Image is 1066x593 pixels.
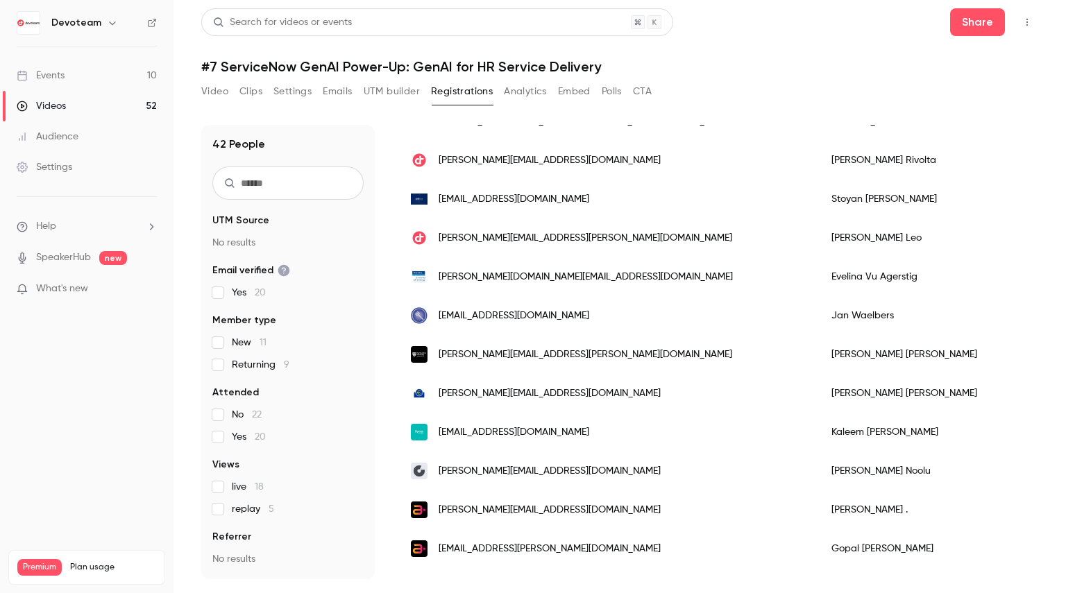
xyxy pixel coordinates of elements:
img: Devoteam [17,12,40,34]
div: Gopal [PERSON_NAME] [818,529,1065,568]
div: [PERSON_NAME] Rivolta [818,141,1065,180]
img: devoteam.com [411,152,428,169]
div: Stoyan [PERSON_NAME] [818,180,1065,218]
span: new [99,251,127,265]
button: CTA [633,80,652,103]
span: [PERSON_NAME][EMAIL_ADDRESS][PERSON_NAME][DOMAIN_NAME] [439,347,732,362]
div: [PERSON_NAME] [PERSON_NAME] [818,335,1065,374]
img: devoteam.com [411,230,428,246]
button: Emails [323,80,352,103]
div: Jan Waelbers [818,296,1065,335]
span: 22 [252,410,262,420]
button: UTM builder [364,80,420,103]
span: 5 [269,504,274,514]
h6: Devoteam [51,16,101,30]
img: amdocs.com [411,540,428,557]
h1: 42 People [212,136,265,153]
div: Events [17,69,65,83]
span: 9 [284,360,289,370]
img: flynas.com [411,424,428,440]
iframe: Noticeable Trigger [140,283,157,295]
span: Views [212,458,239,472]
span: Email verified [212,264,290,277]
p: No results [212,236,364,250]
span: Plan usage [70,562,156,573]
div: Settings [17,160,72,174]
span: [EMAIL_ADDRESS][PERSON_NAME][DOMAIN_NAME] [439,542,661,556]
div: [PERSON_NAME] [PERSON_NAME] [818,374,1065,413]
span: 20 [255,432,266,442]
button: Registrations [431,80,493,103]
li: help-dropdown-opener [17,219,157,234]
span: [PERSON_NAME][EMAIL_ADDRESS][DOMAIN_NAME] [439,386,661,401]
span: New [232,336,266,350]
button: Settings [273,80,312,103]
span: Attended [212,386,259,399]
div: Videos [17,99,66,113]
span: [EMAIL_ADDRESS][DOMAIN_NAME] [439,192,589,207]
span: [EMAIL_ADDRESS][DOMAIN_NAME] [439,425,589,440]
span: What's new [36,282,88,296]
span: No [232,408,262,422]
a: SpeakerHub [36,250,91,265]
button: Analytics [504,80,547,103]
span: 18 [255,482,264,492]
span: live [232,480,264,494]
button: Polls [602,80,622,103]
span: 11 [260,338,266,347]
img: eeas.europa.eu [411,385,428,402]
img: rexel.se [411,268,428,285]
div: [PERSON_NAME] Leo [818,218,1065,257]
span: Premium [17,559,62,576]
img: favv-afsca.be [411,307,428,324]
div: Evelina Vu Agerstig [818,257,1065,296]
span: [PERSON_NAME][DOMAIN_NAME][EMAIL_ADDRESS][DOMAIN_NAME] [439,270,733,284]
span: [EMAIL_ADDRESS][DOMAIN_NAME] [439,309,589,323]
button: Embed [558,80,591,103]
span: [PERSON_NAME][EMAIL_ADDRESS][PERSON_NAME][DOMAIN_NAME] [439,231,732,246]
span: [PERSON_NAME][EMAIL_ADDRESS][DOMAIN_NAME] [439,153,661,168]
img: colruytgroup.com [411,463,428,479]
span: Referrer [212,530,251,544]
button: Video [201,80,228,103]
img: northumbria.ac.uk [411,346,428,363]
div: Search for videos or events [213,15,352,30]
span: Yes [232,286,266,300]
span: UTM Source [212,214,269,227]
span: [PERSON_NAME][EMAIL_ADDRESS][DOMAIN_NAME] [439,464,661,479]
img: amdocs.com [411,501,428,518]
div: Audience [17,130,78,144]
h1: #7 ServiceNow GenAI Power-Up: GenAI for HR Service Delivery [201,58,1038,75]
section: facet-groups [212,214,364,566]
span: Yes [232,430,266,444]
span: [PERSON_NAME][EMAIL_ADDRESS][DOMAIN_NAME] [439,503,661,517]
span: replay [232,502,274,516]
span: Member type [212,313,276,327]
span: Help [36,219,56,234]
div: Kaleem [PERSON_NAME] [818,413,1065,452]
span: Returning [232,358,289,372]
div: [PERSON_NAME] Noolu [818,452,1065,490]
div: [PERSON_NAME] . [818,490,1065,529]
button: Share [950,8,1005,36]
button: Top Bar Actions [1016,11,1038,33]
span: 20 [255,288,266,298]
img: joblora.de [411,194,428,204]
button: Clips [239,80,262,103]
p: No results [212,552,364,566]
